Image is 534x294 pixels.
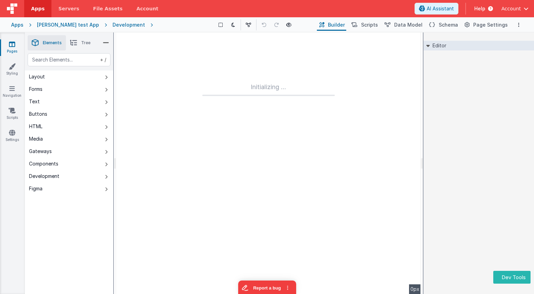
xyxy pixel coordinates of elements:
[427,5,454,12] span: AI Assistant
[29,173,59,180] div: Development
[25,170,113,182] button: Development
[493,271,531,284] button: Dev Tools
[43,40,62,46] span: Elements
[25,145,113,158] button: Gateways
[29,185,42,192] div: Figma
[474,5,485,12] span: Help
[99,53,106,66] span: + /
[58,5,79,12] span: Servers
[515,21,523,29] button: Options
[29,86,42,93] div: Forms
[116,32,421,294] div: -->
[317,19,346,31] button: Builder
[25,158,113,170] button: Components
[394,21,423,28] span: Data Model
[427,19,459,31] button: Schema
[501,5,521,12] span: Account
[29,98,40,105] div: Text
[473,21,508,28] span: Page Settings
[430,41,446,50] h2: Editor
[409,284,421,294] div: 0px
[501,5,528,12] button: Account
[25,95,113,108] button: Text
[29,111,47,117] div: Buttons
[439,21,458,28] span: Schema
[25,108,113,120] button: Buttons
[349,19,379,31] button: Scripts
[113,21,145,28] div: Development
[81,40,90,46] span: Tree
[29,160,58,167] div: Components
[11,21,23,28] div: Apps
[415,3,458,15] button: AI Assistant
[29,135,43,142] div: Media
[29,123,42,130] div: HTML
[328,21,345,28] span: Builder
[29,73,45,80] div: Layout
[93,5,123,12] span: File Assets
[25,182,113,195] button: Figma
[382,19,424,31] button: Data Model
[202,82,335,96] div: Initializing ...
[25,120,113,133] button: HTML
[462,19,509,31] button: Page Settings
[37,21,99,28] div: [PERSON_NAME] test App
[25,133,113,145] button: Media
[31,5,45,12] span: Apps
[28,53,110,66] input: Search Elements...
[25,70,113,83] button: Layout
[25,83,113,95] button: Forms
[361,21,378,28] span: Scripts
[29,148,52,155] div: Gateways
